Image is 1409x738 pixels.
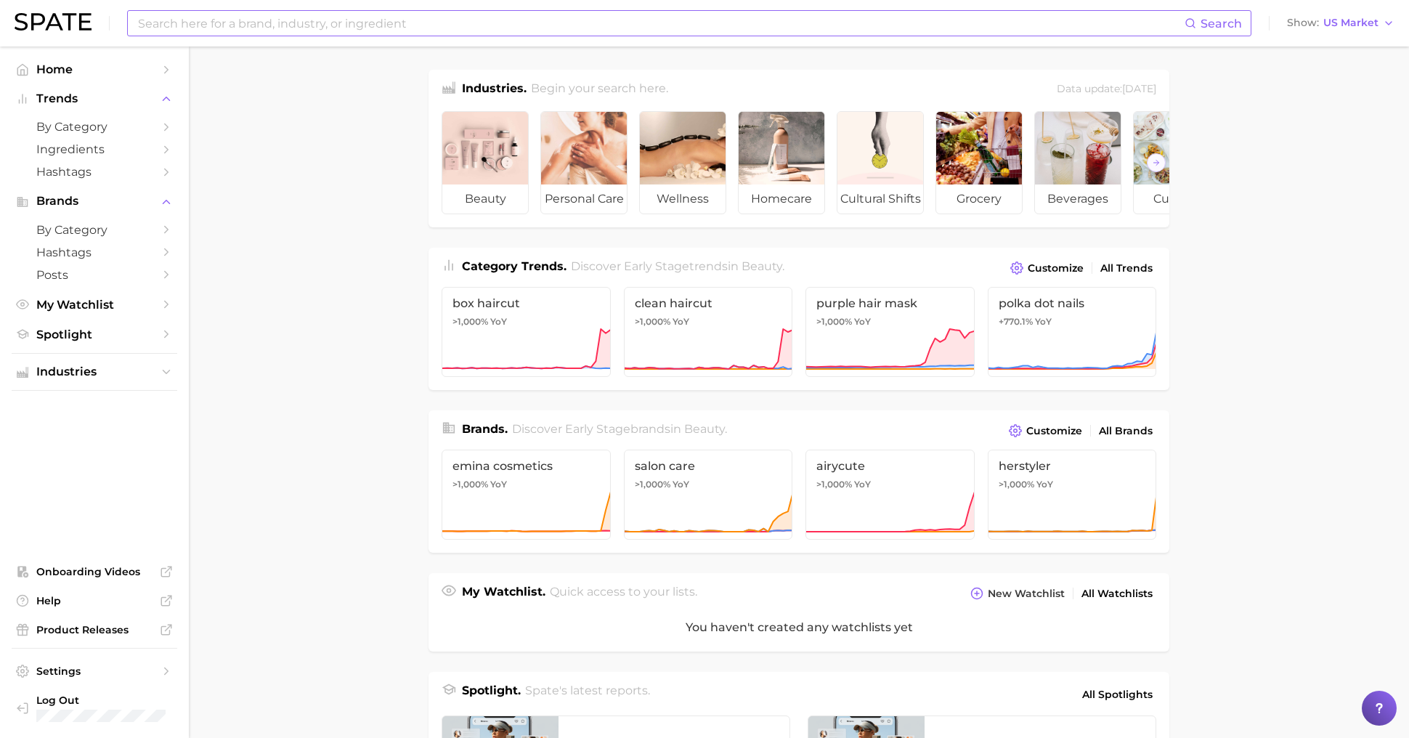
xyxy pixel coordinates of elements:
[490,316,507,328] span: YoY
[12,138,177,161] a: Ingredients
[635,296,782,310] span: clean haircut
[36,165,153,179] span: Hashtags
[816,296,964,310] span: purple hair mask
[540,111,628,214] a: personal care
[988,450,1157,540] a: herstyler>1,000% YoY
[36,694,184,707] span: Log Out
[12,361,177,383] button: Industries
[36,120,153,134] span: by Category
[36,623,153,636] span: Product Releases
[462,682,521,707] h1: Spotlight.
[837,184,923,214] span: cultural shifts
[1036,479,1053,490] span: YoY
[639,111,726,214] a: wellness
[999,316,1033,327] span: +770.1%
[816,479,852,490] span: >1,000%
[805,287,975,377] a: purple hair mask>1,000% YoY
[12,219,177,241] a: by Category
[936,184,1022,214] span: grocery
[36,298,153,312] span: My Watchlist
[36,246,153,259] span: Hashtags
[12,561,177,583] a: Onboarding Videos
[999,479,1034,490] span: >1,000%
[442,111,529,214] a: beauty
[462,259,567,273] span: Category Trends .
[531,80,668,100] h2: Begin your search here.
[635,459,782,473] span: salon care
[1005,421,1086,441] button: Customize
[12,241,177,264] a: Hashtags
[999,459,1146,473] span: herstyler
[137,11,1185,36] input: Search here for a brand, industry, or ingredient
[36,365,153,378] span: Industries
[550,583,697,604] h2: Quick access to your lists.
[12,58,177,81] a: Home
[684,422,725,436] span: beauty
[462,422,508,436] span: Brands .
[36,195,153,208] span: Brands
[36,565,153,578] span: Onboarding Videos
[1034,111,1121,214] a: beverages
[12,88,177,110] button: Trends
[967,583,1068,604] button: New Watchlist
[742,259,782,273] span: beauty
[452,316,488,327] span: >1,000%
[635,316,670,327] span: >1,000%
[1147,153,1166,172] button: Scroll Right
[12,660,177,682] a: Settings
[816,316,852,327] span: >1,000%
[935,111,1023,214] a: grocery
[12,161,177,183] a: Hashtags
[12,264,177,286] a: Posts
[525,682,650,707] h2: Spate's latest reports.
[673,316,689,328] span: YoY
[1097,259,1156,278] a: All Trends
[1081,588,1153,600] span: All Watchlists
[452,296,600,310] span: box haircut
[624,287,793,377] a: clean haircut>1,000% YoY
[635,479,670,490] span: >1,000%
[805,450,975,540] a: airycute>1,000% YoY
[673,479,689,490] span: YoY
[640,184,726,214] span: wellness
[1287,19,1319,27] span: Show
[1201,17,1242,31] span: Search
[1283,14,1398,33] button: ShowUS Market
[462,583,545,604] h1: My Watchlist.
[1057,80,1156,100] div: Data update: [DATE]
[739,184,824,214] span: homecare
[12,293,177,316] a: My Watchlist
[854,316,871,328] span: YoY
[36,223,153,237] span: by Category
[442,184,528,214] span: beauty
[988,287,1157,377] a: polka dot nails+770.1% YoY
[490,479,507,490] span: YoY
[541,184,627,214] span: personal care
[452,479,488,490] span: >1,000%
[12,619,177,641] a: Product Releases
[36,62,153,76] span: Home
[1082,686,1153,703] span: All Spotlights
[1099,425,1153,437] span: All Brands
[854,479,871,490] span: YoY
[12,590,177,612] a: Help
[738,111,825,214] a: homecare
[1028,262,1084,275] span: Customize
[12,115,177,138] a: by Category
[12,689,177,726] a: Log out. Currently logged in with e-mail sameera.polavar@gmail.com.
[442,287,611,377] a: box haircut>1,000% YoY
[15,13,92,31] img: SPATE
[36,142,153,156] span: Ingredients
[1026,425,1082,437] span: Customize
[1323,19,1378,27] span: US Market
[12,190,177,212] button: Brands
[36,92,153,105] span: Trends
[1134,184,1219,214] span: culinary
[36,268,153,282] span: Posts
[36,594,153,607] span: Help
[1007,258,1087,278] button: Customize
[1035,316,1052,328] span: YoY
[999,296,1146,310] span: polka dot nails
[1133,111,1220,214] a: culinary
[837,111,924,214] a: cultural shifts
